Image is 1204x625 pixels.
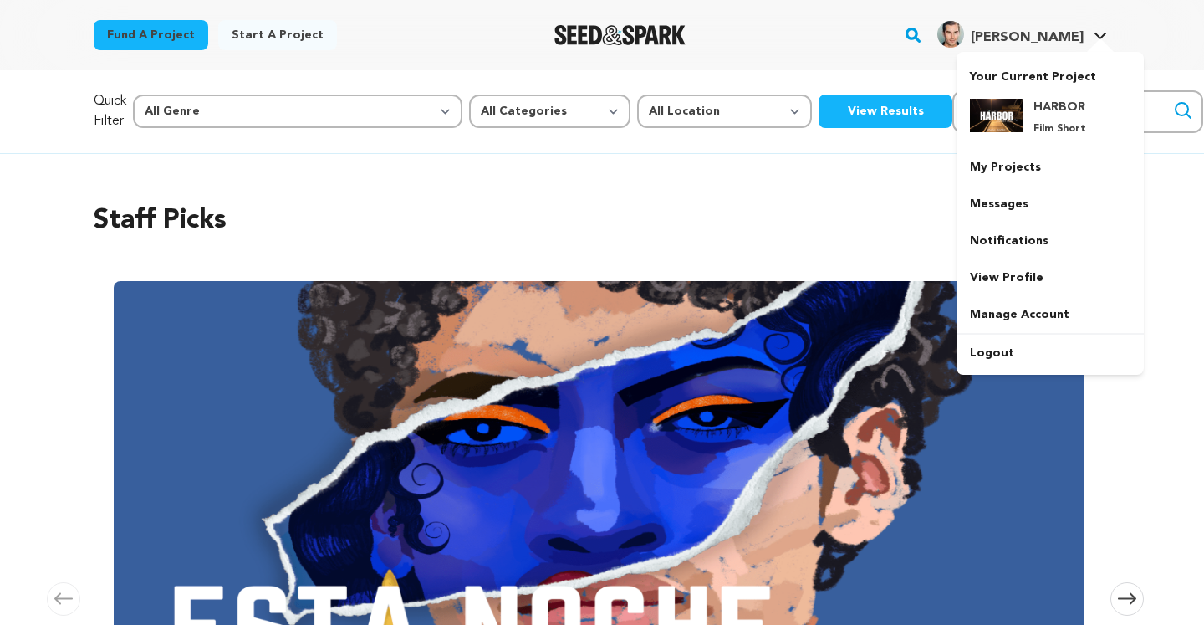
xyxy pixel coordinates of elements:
[937,21,964,48] img: 84f53ad597df1fea.jpg
[934,18,1110,53] span: Dan J.'s Profile
[957,296,1144,333] a: Manage Account
[1033,122,1094,136] p: Film Short
[554,25,686,45] img: Seed&Spark Logo Dark Mode
[970,62,1130,85] p: Your Current Project
[218,20,337,50] a: Start a project
[957,259,1144,296] a: View Profile
[554,25,686,45] a: Seed&Spark Homepage
[957,149,1144,186] a: My Projects
[934,18,1110,48] a: Dan J.'s Profile
[957,186,1144,223] a: Messages
[957,223,1144,259] a: Notifications
[971,31,1084,44] span: [PERSON_NAME]
[94,201,1110,241] h2: Staff Picks
[937,21,1084,48] div: Dan J.'s Profile
[94,91,126,131] p: Quick Filter
[952,90,1203,133] input: Search for a specific project
[1033,99,1094,115] h4: HARBOR
[970,99,1023,132] img: f1ec3a609d299737.png
[819,95,952,128] button: View Results
[957,335,1144,371] a: Logout
[970,62,1130,149] a: Your Current Project HARBOR Film Short
[94,20,208,50] a: Fund a project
